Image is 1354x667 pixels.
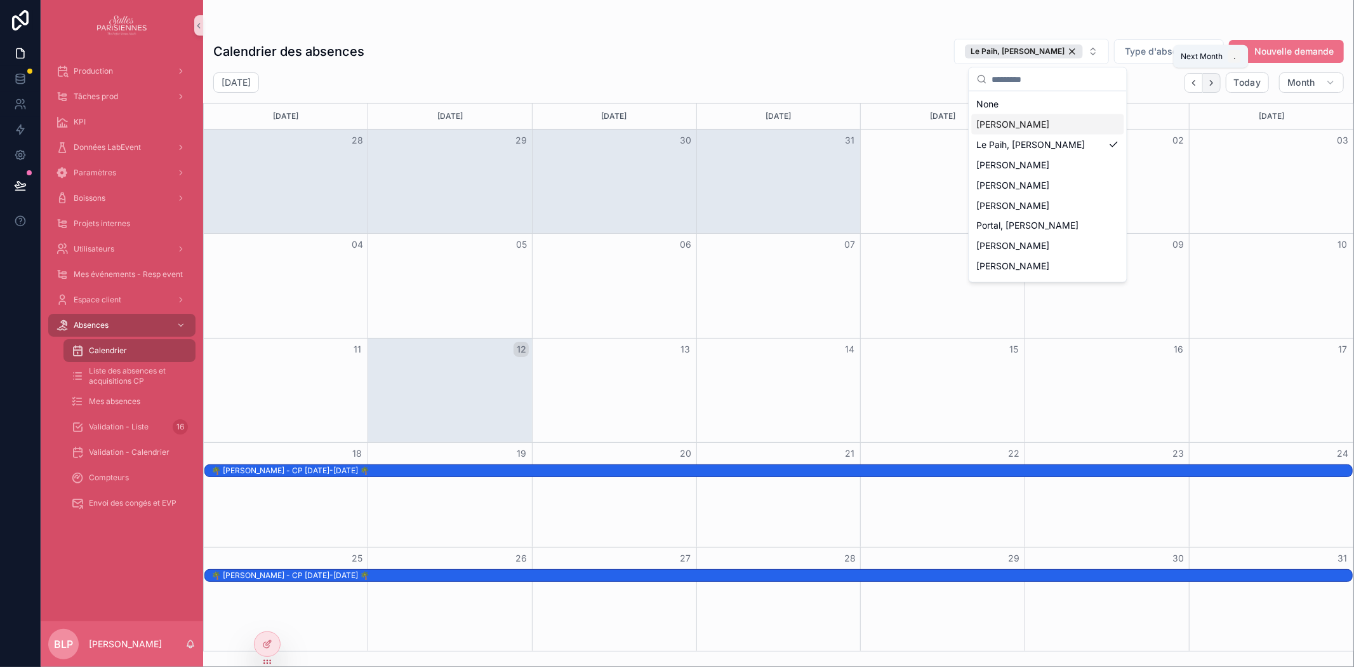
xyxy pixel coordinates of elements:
[1125,45,1198,58] span: Type d'absences
[350,446,365,461] button: 18
[74,269,183,280] span: Mes événements - Resp event
[74,91,118,102] span: Tâches prod
[842,551,858,566] button: 28
[965,44,1083,58] button: Unselect 10
[971,46,1065,57] span: Le Paih, [PERSON_NAME]
[534,104,694,129] div: [DATE]
[1226,72,1270,93] button: Today
[1335,133,1350,148] button: 03
[699,104,859,129] div: [DATE]
[1171,133,1186,148] button: 02
[63,390,196,413] a: Mes absences
[63,365,196,387] a: Liste des absences et acquisitions CP
[48,111,196,133] a: KPI
[211,570,1352,581] div: 🌴 Brendan - CP 2024-2025 🌴
[48,60,196,83] a: Production
[977,159,1050,172] span: [PERSON_NAME]
[89,346,127,356] span: Calendrier
[977,179,1050,192] span: [PERSON_NAME]
[54,637,73,652] span: BLP
[1114,39,1224,64] button: Select Button
[977,240,1050,253] span: [PERSON_NAME]
[211,570,1352,581] div: 🌴 [PERSON_NAME] - CP [DATE]-[DATE] 🌴
[350,133,365,148] button: 28
[74,168,116,178] span: Paramètres
[1191,104,1351,129] div: [DATE]
[1279,72,1344,93] button: Month
[63,492,196,515] a: Envoi des congés et EVP
[89,498,176,508] span: Envoi des congés et EVP
[48,161,196,184] a: Paramètres
[1171,237,1186,252] button: 09
[678,446,693,461] button: 20
[89,447,169,457] span: Validation - Calendrier
[350,237,365,252] button: 04
[48,314,196,337] a: Absences
[1007,342,1022,357] button: 15
[678,342,693,357] button: 13
[211,465,1352,476] div: 🌴 Brendan - CP 2024-2025 🌴
[977,199,1050,212] span: [PERSON_NAME]
[89,422,149,432] span: Validation - Liste
[206,104,366,129] div: [DATE]
[97,15,147,36] img: App logo
[514,551,529,566] button: 26
[977,138,1085,151] span: Le Paih, [PERSON_NAME]
[1185,73,1203,93] button: Back
[842,446,858,461] button: 21
[63,415,196,438] a: Validation - Liste16
[514,342,529,357] button: 12
[48,288,196,311] a: Espace client
[1203,73,1221,93] button: Next
[370,104,530,129] div: [DATE]
[222,76,251,89] h2: [DATE]
[350,342,365,357] button: 11
[1234,77,1261,88] span: Today
[1171,551,1186,566] button: 30
[89,396,140,407] span: Mes absences
[74,295,121,305] span: Espace client
[203,103,1354,652] div: Month View
[74,320,109,330] span: Absences
[173,419,188,435] div: 16
[63,441,196,464] a: Validation - Calendrier
[74,142,141,152] span: Données LabEvent
[350,551,365,566] button: 25
[954,39,1109,64] button: Select Button
[74,66,113,76] span: Production
[1229,40,1344,63] button: Nouvelle demande
[1171,342,1186,357] button: 16
[63,339,196,362] a: Calendrier
[972,94,1124,114] div: None
[1335,446,1350,461] button: 24
[842,342,858,357] button: 14
[1171,446,1186,461] button: 23
[863,104,1023,129] div: [DATE]
[842,237,858,252] button: 07
[678,133,693,148] button: 30
[89,473,129,483] span: Compteurs
[977,260,1050,273] span: [PERSON_NAME]
[48,263,196,286] a: Mes événements - Resp event
[977,281,1050,293] span: [PERSON_NAME]
[41,51,203,531] div: scrollable content
[48,238,196,260] a: Utilisateurs
[678,237,693,252] button: 06
[89,366,183,386] span: Liste des absences et acquisitions CP
[74,193,105,203] span: Boissons
[1287,77,1315,88] span: Month
[48,212,196,235] a: Projets internes
[1007,551,1022,566] button: 29
[74,117,86,127] span: KPI
[48,136,196,159] a: Données LabEvent
[1229,51,1239,62] span: .
[514,446,529,461] button: 19
[678,551,693,566] button: 27
[977,118,1050,131] span: [PERSON_NAME]
[969,91,1127,282] div: Suggestions
[74,244,114,254] span: Utilisateurs
[842,133,858,148] button: 31
[74,219,130,229] span: Projets internes
[1181,51,1223,62] span: Next Month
